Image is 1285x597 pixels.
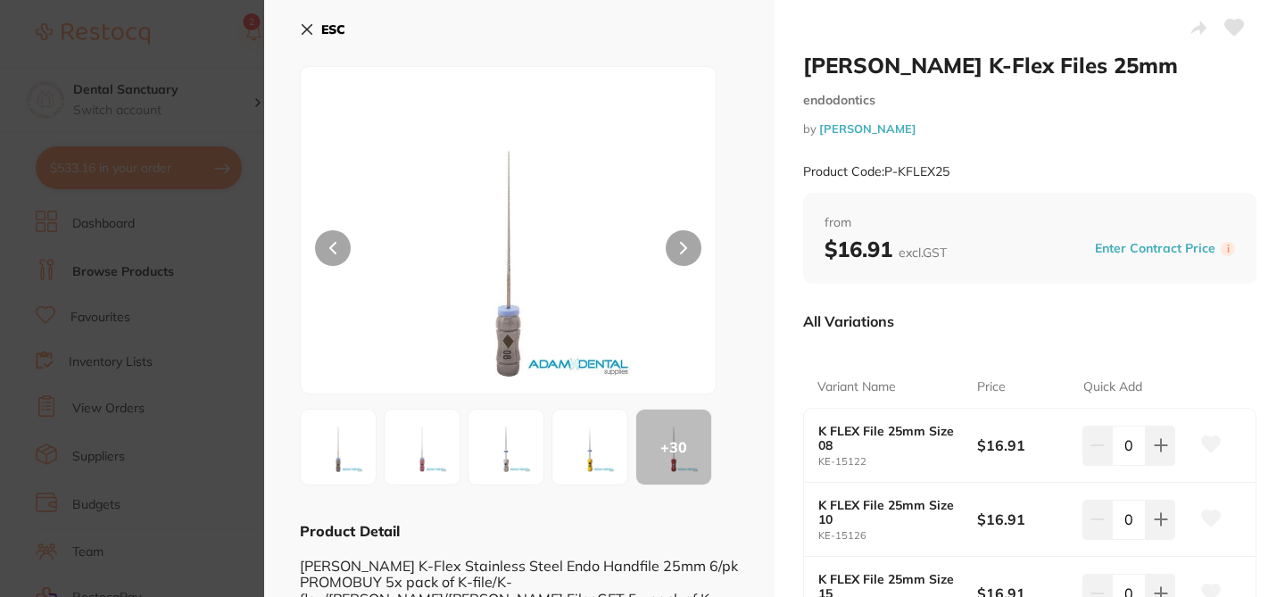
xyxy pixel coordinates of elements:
[803,122,1256,136] small: by
[825,214,1235,232] span: from
[977,378,1006,396] p: Price
[803,52,1256,79] h2: [PERSON_NAME] K-Flex Files 25mm
[819,121,916,136] a: [PERSON_NAME]
[384,112,633,394] img: MTIyLmpwZw
[1083,378,1142,396] p: Quick Add
[818,498,961,527] b: K FLEX File 25mm Size 10
[306,415,370,479] img: MTIyLmpwZw
[803,93,1256,108] small: endodontics
[977,510,1073,529] b: $16.91
[977,435,1073,455] b: $16.91
[818,424,961,452] b: K FLEX File 25mm Size 08
[635,409,712,485] button: +30
[803,164,949,179] small: Product Code: P-KFLEX25
[825,236,947,262] b: $16.91
[558,415,622,479] img: MTM0LmpwZw
[818,530,977,542] small: KE-15126
[817,378,896,396] p: Variant Name
[390,415,454,479] img: MTI2LmpwZw
[1090,240,1221,257] button: Enter Contract Price
[300,522,400,540] b: Product Detail
[300,14,345,45] button: ESC
[321,21,345,37] b: ESC
[899,245,947,261] span: excl. GST
[803,312,894,330] p: All Variations
[818,456,977,468] small: KE-15122
[636,410,711,485] div: + 30
[474,415,538,479] img: MTMwLmpwZw
[1221,242,1235,256] label: i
